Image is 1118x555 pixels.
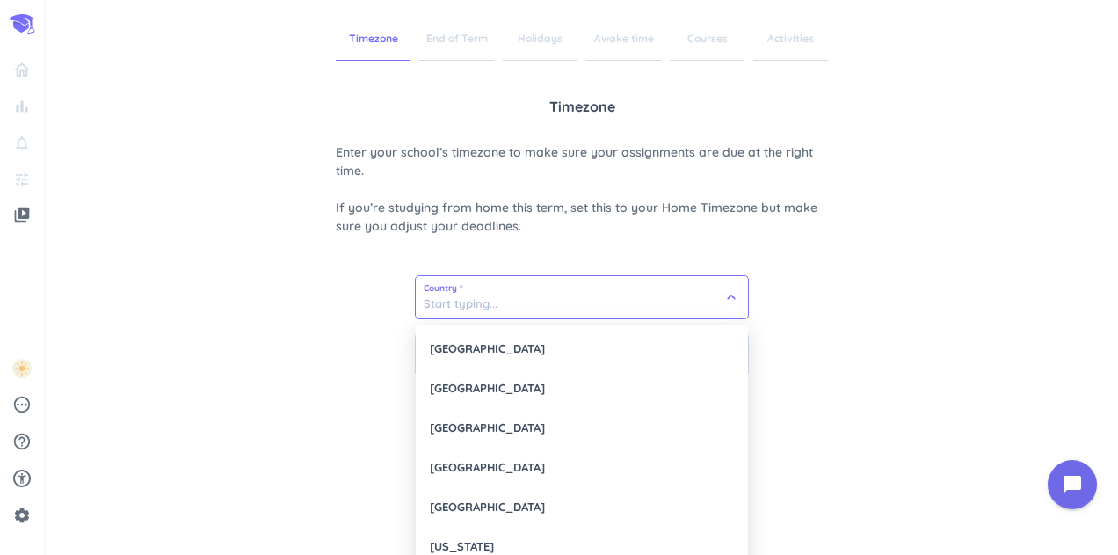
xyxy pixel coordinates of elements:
span: Timezone [336,18,410,61]
div: [GEOGRAPHIC_DATA] [416,329,748,369]
i: help_outline [12,432,32,451]
i: video_library [13,206,31,223]
span: Awake time [586,18,661,61]
span: End of Term [419,18,494,61]
div: [GEOGRAPHIC_DATA] [416,487,748,527]
span: Enter your school’s timezone to make sure your assignments are due at the right time. If you’re s... [336,143,828,236]
i: settings [13,507,31,524]
span: Holidays [503,18,577,61]
div: [GEOGRAPHIC_DATA] [416,408,748,448]
span: Country * [424,284,740,293]
div: [GEOGRAPHIC_DATA] [416,369,748,408]
div: [GEOGRAPHIC_DATA] [416,448,748,487]
a: settings [7,501,37,529]
span: Activities [753,18,828,61]
span: Timezone [549,96,615,117]
input: Start typing... [416,276,748,318]
i: pending [12,395,32,414]
span: Courses [670,18,744,61]
i: keyboard_arrow_down [722,288,740,306]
